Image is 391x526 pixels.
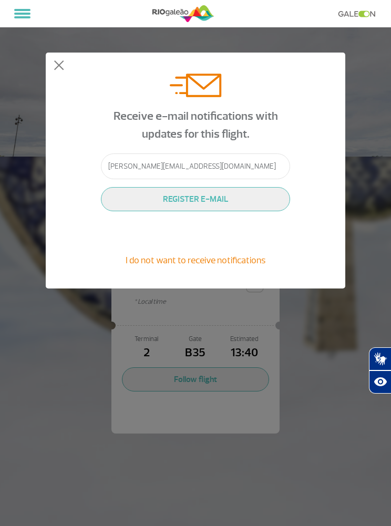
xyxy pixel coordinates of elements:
button: REGISTER E-MAIL [101,187,290,211]
input: Enter your email address [101,153,290,179]
button: Abrir recursos assistivos. [369,370,391,394]
div: Plugin de acessibilidade da Hand Talk. [369,347,391,394]
span: Receive e-mail notifications with updates for this flight. [114,109,278,141]
span: I do not want to receive notifications [126,254,265,266]
button: Abrir tradutor de língua de sinais. [369,347,391,370]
